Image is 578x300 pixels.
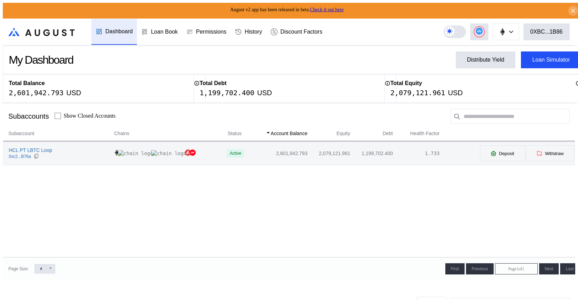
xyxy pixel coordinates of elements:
[230,7,344,12] span: August v2 app has been released in beta.
[200,80,227,86] h2: Total Debt
[257,89,272,97] div: USD
[118,150,153,156] img: chain logo
[499,151,514,156] span: Deposit
[251,142,308,165] td: 2,601,942.793
[114,130,130,137] span: Chains
[189,149,196,156] img: chain logo
[451,266,459,271] span: First
[230,151,241,156] div: Active
[105,28,133,35] div: Dashboard
[539,263,559,274] button: Next
[566,266,574,271] span: Last
[64,113,116,119] label: Show Closed Accounts
[9,89,64,97] div: 2,601,942.793
[91,19,137,45] a: Dashboard
[9,147,52,153] div: HCL PT LBTC Loop
[196,29,227,35] div: Permissions
[525,145,575,162] button: Withdraw
[185,149,191,156] img: chain logo
[200,89,255,97] div: 1,199,702.400
[231,19,266,45] a: History
[308,142,350,165] td: 2,079,121.961
[9,154,31,159] div: 0xc2...B76a
[8,266,29,271] div: Page Size:
[466,263,494,274] button: Previous
[456,51,516,68] button: Distribute Yield
[350,142,393,165] td: 1,199,702.400
[137,19,182,45] a: Loan Book
[336,130,350,137] span: Equity
[9,54,73,67] div: My Dashboard
[151,150,186,156] img: chain logo
[9,80,45,86] h2: Total Balance
[383,130,393,137] span: Debt
[390,89,445,97] div: 2,079,121.961
[410,130,440,137] span: Health Factor
[271,130,307,137] span: Account Balance
[182,19,231,45] a: Permissions
[8,112,49,120] div: Subaccounts
[113,149,120,156] img: chain logo
[545,266,553,271] span: Next
[472,266,488,271] span: Previous
[67,89,81,97] div: USD
[280,29,322,35] div: Discount Factors
[390,80,422,86] h2: Total Equity
[545,151,564,156] span: Withdraw
[245,29,262,35] div: History
[467,57,504,63] div: Distribute Yield
[480,145,525,162] button: Deposit
[530,29,563,35] div: 0XBC...1B86
[393,142,440,165] td: 1.733
[445,263,465,274] button: First
[532,57,570,63] div: Loan Simulator
[508,266,524,272] span: Page 1 of 1
[8,130,34,137] span: Subaccount
[228,130,242,137] span: Status
[493,23,519,40] button: chain logo
[151,29,178,35] div: Loan Book
[523,23,570,40] button: 0XBC...1B86
[266,19,327,45] a: Discount Factors
[448,89,463,97] div: USD
[499,28,506,36] img: chain logo
[310,7,343,12] a: Check it out here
